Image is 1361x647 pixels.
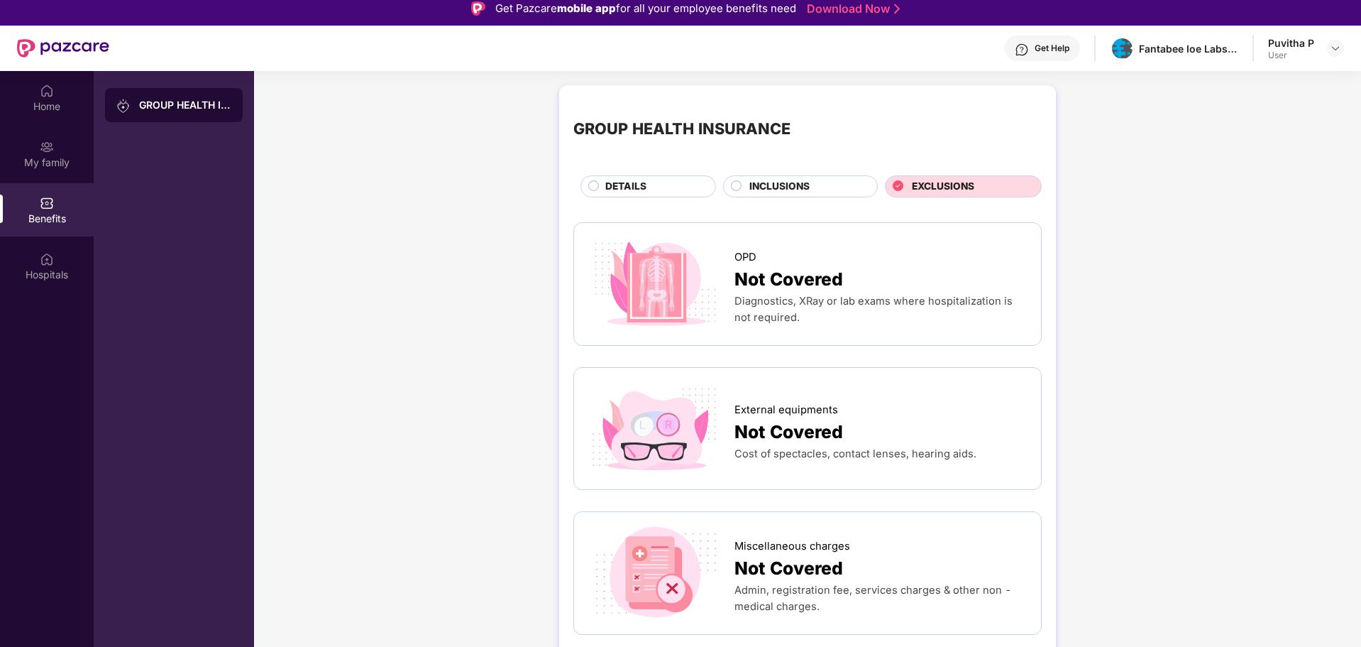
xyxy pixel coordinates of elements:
[734,295,1013,324] span: Diagnostics, XRay or lab exams where hospitalization is not required.
[734,402,838,418] span: External equipments
[40,84,54,98] img: svg+xml;base64,PHN2ZyBpZD0iSG9tZSIgeG1sbnM9Imh0dHA6Ly93d3cudzMub3JnLzIwMDAvc3ZnIiB3aWR0aD0iMjAiIG...
[588,526,722,620] img: icon
[17,39,109,58] img: New Pazcare Logo
[1035,43,1069,54] div: Get Help
[734,418,843,446] span: Not Covered
[588,237,722,331] img: icon
[734,447,976,460] span: Cost of spectacles, contact lenses, hearing aids.
[40,252,54,266] img: svg+xml;base64,PHN2ZyBpZD0iSG9zcGl0YWxzIiB4bWxucz0iaHR0cDovL3d3dy53My5vcmcvMjAwMC9zdmciIHdpZHRoPS...
[894,1,900,16] img: Stroke
[1015,43,1029,57] img: svg+xml;base64,PHN2ZyBpZD0iSGVscC0zMngzMiIgeG1sbnM9Imh0dHA6Ly93d3cudzMub3JnLzIwMDAvc3ZnIiB3aWR0aD...
[605,179,646,195] span: DETAILS
[749,179,810,195] span: INCLUSIONS
[557,1,616,15] strong: mobile app
[1268,50,1314,61] div: User
[734,249,756,266] span: OPD
[139,98,231,112] div: GROUP HEALTH INSURANCE
[40,196,54,210] img: svg+xml;base64,PHN2ZyBpZD0iQmVuZWZpdHMiIHhtbG5zPSJodHRwOi8vd3d3LnczLm9yZy8yMDAwL3N2ZyIgd2lkdGg9Ij...
[588,382,722,476] img: icon
[734,584,1012,613] span: Admin, registration fee, services charges & other non - medical charges.
[116,99,131,113] img: svg+xml;base64,PHN2ZyB3aWR0aD0iMjAiIGhlaWdodD0iMjAiIHZpZXdCb3g9IjAgMCAyMCAyMCIgZmlsbD0ibm9uZSIgeG...
[912,179,974,195] span: EXCLUSIONS
[1112,38,1133,59] img: header-logo.png
[734,555,843,582] span: Not Covered
[1139,42,1238,55] div: Fantabee Ioe Labs Private Limited
[734,538,850,555] span: Miscellaneous charges
[734,266,843,293] span: Not Covered
[573,116,790,141] div: GROUP HEALTH INSURANCE
[807,1,896,16] a: Download Now
[471,1,485,16] img: Logo
[1330,43,1341,54] img: svg+xml;base64,PHN2ZyBpZD0iRHJvcGRvd24tMzJ4MzIiIHhtbG5zPSJodHRwOi8vd3d3LnczLm9yZy8yMDAwL3N2ZyIgd2...
[40,140,54,154] img: svg+xml;base64,PHN2ZyB3aWR0aD0iMjAiIGhlaWdodD0iMjAiIHZpZXdCb3g9IjAgMCAyMCAyMCIgZmlsbD0ibm9uZSIgeG...
[1268,36,1314,50] div: Puvitha P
